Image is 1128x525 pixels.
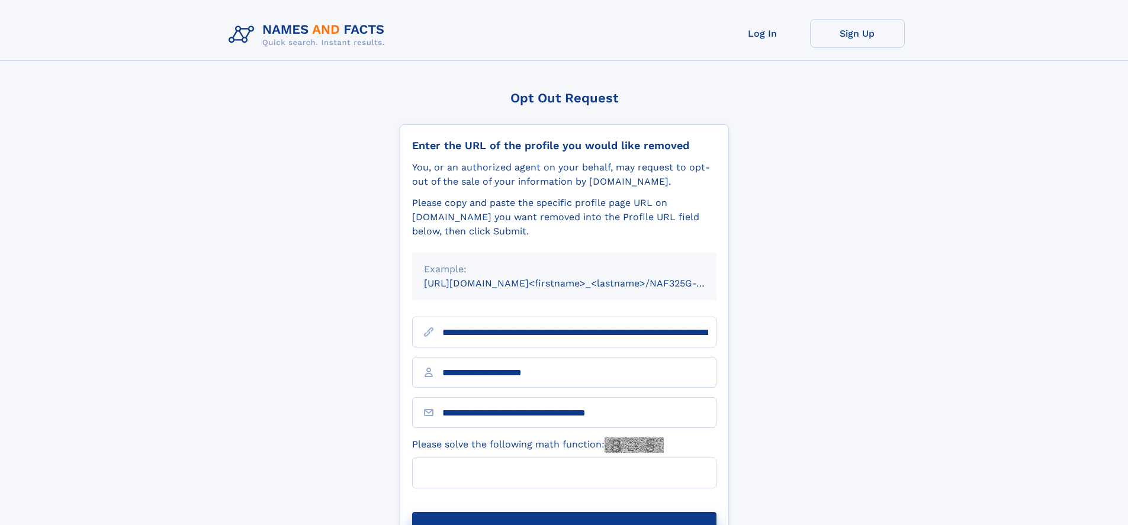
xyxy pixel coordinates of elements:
div: Example: [424,262,705,276]
small: [URL][DOMAIN_NAME]<firstname>_<lastname>/NAF325G-xxxxxxxx [424,278,739,289]
img: Logo Names and Facts [224,19,394,51]
label: Please solve the following math function: [412,437,664,453]
div: Enter the URL of the profile you would like removed [412,139,716,152]
a: Log In [715,19,810,48]
div: Opt Out Request [400,91,729,105]
a: Sign Up [810,19,905,48]
div: Please copy and paste the specific profile page URL on [DOMAIN_NAME] you want removed into the Pr... [412,196,716,239]
div: You, or an authorized agent on your behalf, may request to opt-out of the sale of your informatio... [412,160,716,189]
